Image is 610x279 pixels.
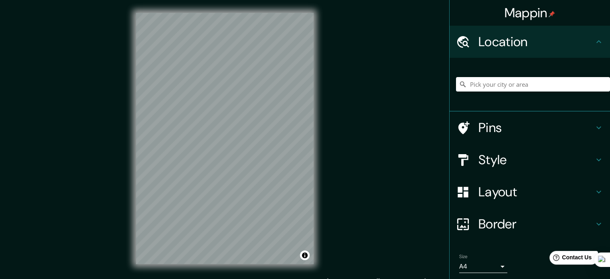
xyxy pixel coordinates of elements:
h4: Location [478,34,594,50]
iframe: Help widget launcher [539,248,601,270]
div: A4 [459,260,507,273]
button: Toggle attribution [300,250,310,260]
div: Border [450,208,610,240]
h4: Border [478,216,594,232]
div: Style [450,144,610,176]
input: Pick your city or area [456,77,610,92]
img: pin-icon.png [549,11,555,17]
label: Size [459,253,468,260]
h4: Style [478,152,594,168]
h4: Layout [478,184,594,200]
div: Pins [450,112,610,144]
div: Location [450,26,610,58]
h4: Mappin [505,5,555,21]
div: Layout [450,176,610,208]
h4: Pins [478,120,594,136]
canvas: Map [136,13,314,264]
